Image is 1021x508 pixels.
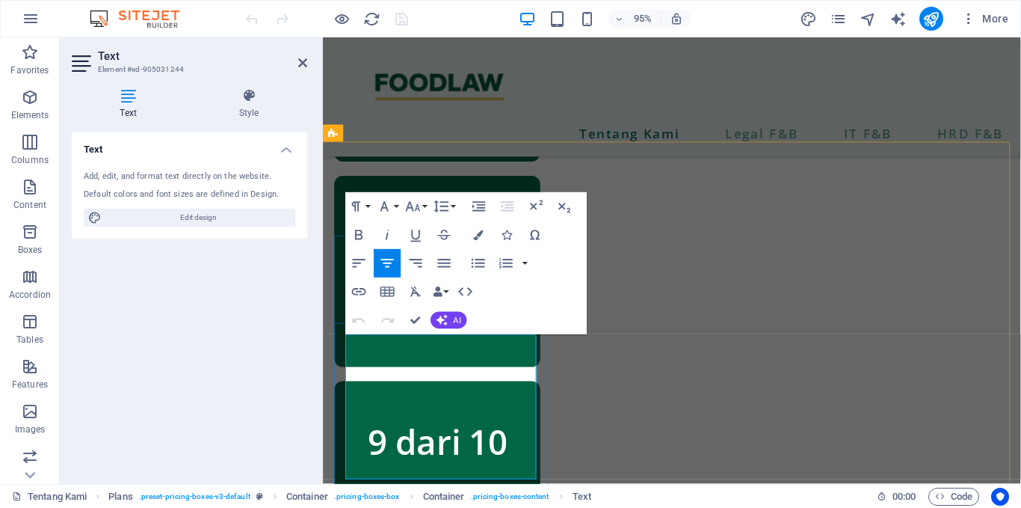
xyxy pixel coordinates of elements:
[551,192,578,221] button: Subscript
[431,221,457,249] button: Strikethrough
[922,10,940,28] i: Publish
[374,249,401,278] button: Align Center
[431,249,457,278] button: Align Justify
[522,192,549,221] button: Superscript
[519,249,531,278] button: Ordered List
[830,10,847,28] i: Pages (Ctrl+Alt+S)
[402,192,429,221] button: Font Size
[892,488,916,506] span: 00 00
[10,64,49,76] p: Favorites
[374,278,401,306] button: Insert Table
[363,10,380,28] i: Reload page
[860,10,877,28] i: Navigator
[402,249,429,278] button: Align Right
[15,423,46,435] p: Images
[333,10,351,28] button: Click here to leave preview mode and continue editing
[928,488,979,506] button: Code
[493,221,520,249] button: Icons
[345,306,372,334] button: Undo (Ctrl+Z)
[919,7,943,31] button: publish
[11,109,49,121] p: Elements
[991,488,1009,506] button: Usercentrics
[84,189,295,201] div: Default colors and font sizes are defined in Design.
[84,209,295,227] button: Edit design
[402,306,429,334] button: Confirm (Ctrl+⏎)
[961,11,1008,26] span: More
[108,488,132,506] span: Click to select. Double-click to edit
[830,10,848,28] button: pages
[903,491,905,502] span: :
[374,306,401,334] button: Redo (Ctrl+Shift+Z)
[98,49,307,63] h2: Text
[374,192,401,221] button: Font Family
[286,488,328,506] span: Click to select. Double-click to edit
[573,488,591,506] span: Click to select. Double-click to edit
[466,192,493,221] button: Increase Indent
[345,192,372,221] button: Paragraph Format
[471,488,549,506] span: . pricing-boxes-content
[191,88,307,120] h4: Style
[631,10,655,28] h6: 95%
[431,278,451,306] button: Data Bindings
[402,221,429,249] button: Underline (Ctrl+U)
[345,221,372,249] button: Bold (Ctrl+B)
[465,221,492,249] button: Colors
[493,249,519,278] button: Ordered List
[374,221,401,249] button: Italic (Ctrl+I)
[12,488,87,506] a: Click to cancel selection. Double-click to open Pages
[608,10,661,28] button: 95%
[106,209,291,227] span: Edit design
[334,488,400,506] span: . pricing-boxes-box
[454,316,461,324] span: AI
[670,12,683,25] i: On resize automatically adjust zoom level to fit chosen device.
[800,10,817,28] i: Design (Ctrl+Alt+Y)
[98,63,277,76] h3: Element #ed-905031244
[12,379,48,391] p: Features
[877,488,916,506] h6: Session time
[452,278,479,306] button: HTML
[955,7,1014,31] button: More
[18,244,43,256] p: Boxes
[522,221,549,249] button: Special Characters
[800,10,818,28] button: design
[108,488,591,506] nav: breadcrumb
[431,192,457,221] button: Line Height
[465,249,492,278] button: Unordered List
[494,192,521,221] button: Decrease Indent
[345,278,372,306] button: Insert Link
[889,10,907,28] i: AI Writer
[16,334,43,346] p: Tables
[72,88,191,120] h4: Text
[935,488,972,506] span: Code
[86,10,198,28] img: Editor Logo
[72,132,307,159] h4: Text
[13,199,46,211] p: Content
[860,10,877,28] button: navigator
[345,249,372,278] button: Align Left
[363,10,380,28] button: reload
[402,278,429,306] button: Clear Formatting
[256,492,263,501] i: This element is a customizable preset
[889,10,907,28] button: text_generator
[9,289,51,301] p: Accordion
[431,312,466,329] button: AI
[423,488,465,506] span: Click to select. Double-click to edit
[84,171,295,183] div: Add, edit, and format text directly on the website.
[139,488,250,506] span: . preset-pricing-boxes-v3-default
[11,154,49,166] p: Columns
